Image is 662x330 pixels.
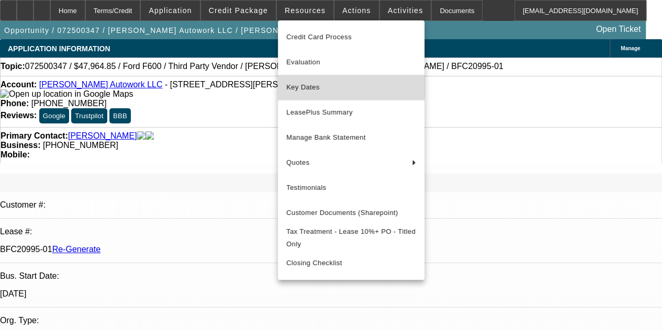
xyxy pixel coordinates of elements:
span: Closing Checklist [286,259,342,267]
span: Credit Card Process [286,31,416,43]
span: LeasePlus Summary [286,106,416,119]
span: Manage Bank Statement [286,131,416,144]
span: Quotes [286,156,403,169]
span: Tax Treatment - Lease 10%+ PO - Titled Only [286,225,416,251]
span: Testimonials [286,181,416,194]
span: Key Dates [286,81,416,94]
span: Evaluation [286,56,416,69]
span: Customer Documents (Sharepoint) [286,207,416,219]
